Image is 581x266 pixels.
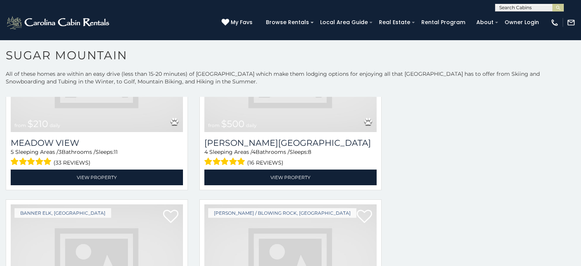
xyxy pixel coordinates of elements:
[53,158,91,168] span: (33 reviews)
[550,18,559,27] img: phone-regular-white.png
[204,148,377,168] div: Sleeping Areas / Bathrooms / Sleeps:
[501,16,543,28] a: Owner Login
[316,16,372,28] a: Local Area Guide
[204,138,377,148] h3: Misty Mountain Manor
[247,158,283,168] span: (16 reviews)
[262,16,313,28] a: Browse Rentals
[114,149,118,155] span: 11
[231,18,252,26] span: My Favs
[308,149,311,155] span: 8
[15,122,26,128] span: from
[11,138,183,148] a: Meadow View
[6,15,112,30] img: White-1-2.png
[163,209,178,225] a: Add to favorites
[204,149,208,155] span: 4
[221,118,244,129] span: $500
[204,138,377,148] a: [PERSON_NAME][GEOGRAPHIC_DATA]
[58,149,61,155] span: 3
[567,18,575,27] img: mail-regular-white.png
[11,148,183,168] div: Sleeping Areas / Bathrooms / Sleeps:
[208,208,356,218] a: [PERSON_NAME] / Blowing Rock, [GEOGRAPHIC_DATA]
[357,209,372,225] a: Add to favorites
[222,18,254,27] a: My Favs
[473,16,497,28] a: About
[208,122,220,128] span: from
[204,170,377,185] a: View Property
[246,122,257,128] span: daily
[375,16,414,28] a: Real Estate
[11,170,183,185] a: View Property
[28,118,48,129] span: $210
[11,149,14,155] span: 5
[252,149,256,155] span: 4
[50,122,60,128] span: daily
[15,208,111,218] a: Banner Elk, [GEOGRAPHIC_DATA]
[418,16,469,28] a: Rental Program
